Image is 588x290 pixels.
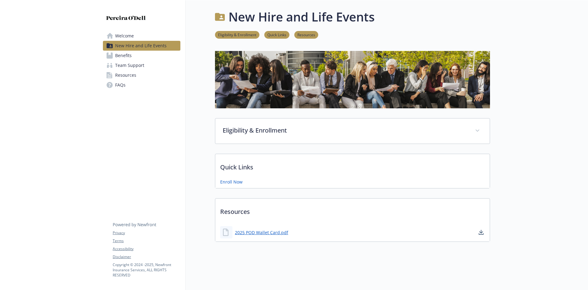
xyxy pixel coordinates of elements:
[103,80,180,90] a: FAQs
[264,32,289,37] a: Quick Links
[113,246,180,252] a: Accessibility
[215,32,259,37] a: Eligibility & Enrollment
[103,41,180,51] a: New Hire and Life Events
[294,32,318,37] a: Resources
[103,51,180,60] a: Benefits
[113,254,180,260] a: Disclaimer
[228,8,375,26] h1: New Hire and Life Events
[235,229,288,236] a: 2025 POD Wallet Card.pdf
[115,60,144,70] span: Team Support
[115,80,126,90] span: FAQs
[103,60,180,70] a: Team Support
[115,31,134,41] span: Welcome
[115,41,167,51] span: New Hire and Life Events
[115,70,136,80] span: Resources
[215,118,490,144] div: Eligibility & Enrollment
[113,230,180,236] a: Privacy
[103,70,180,80] a: Resources
[223,126,468,135] p: Eligibility & Enrollment
[477,229,485,236] a: download document
[115,51,132,60] span: Benefits
[215,51,490,108] img: new hire page banner
[215,199,490,221] p: Resources
[220,179,243,185] a: Enroll Now
[103,31,180,41] a: Welcome
[113,262,180,278] p: Copyright © 2024 - 2025 , Newfront Insurance Services, ALL RIGHTS RESERVED
[113,238,180,244] a: Terms
[215,154,490,177] p: Quick Links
